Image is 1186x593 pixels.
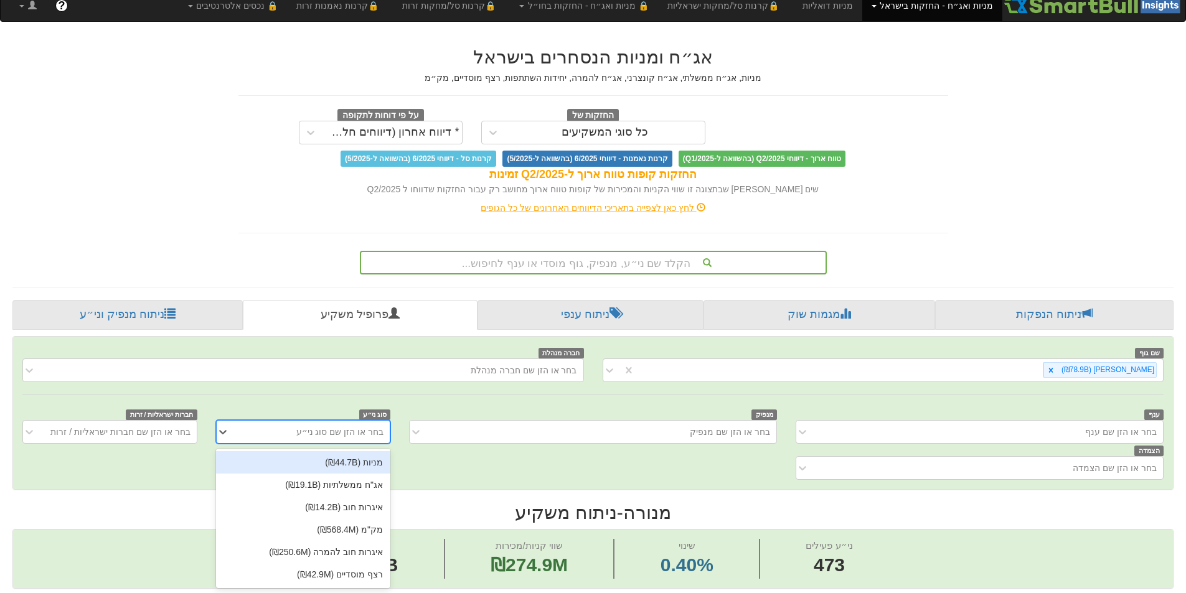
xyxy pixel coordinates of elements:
[216,563,390,586] div: רצף מוסדיים (₪42.9M)
[359,409,391,420] span: סוג ני״ע
[341,151,496,167] span: קרנות סל - דיווחי 6/2025 (בהשוואה ל-5/2025)
[806,552,852,579] span: 473
[539,348,584,358] span: חברה מנהלת
[12,502,1174,523] h2: מנורה - ניתוח משקיע
[690,426,770,438] div: בחר או הזן שם מנפיק
[50,426,190,438] div: בחר או הזן שם חברות ישראליות / זרות
[491,554,568,575] span: ₪274.9M
[567,109,619,123] span: החזקות של
[679,151,845,167] span: טווח ארוך - דיווחי Q2/2025 (בהשוואה ל-Q1/2025)
[1073,462,1157,474] div: בחר או הזן שם הצמדה
[806,540,852,551] span: ני״ע פעילים
[935,300,1174,330] a: ניתוח הנפקות
[126,409,197,420] span: חברות ישראליות / זרות
[471,364,577,376] div: בחר או הזן שם חברה מנהלת
[216,541,390,563] div: איגרות חוב להמרה (₪250.6M)
[216,451,390,474] div: מניות (₪44.7B)
[1144,409,1164,420] span: ענף
[216,474,390,496] div: אג"ח ממשלתיות (₪19.1B)
[1135,348,1164,358] span: שם גוף
[243,300,477,330] a: פרופיל משקיע
[296,426,384,438] div: בחר או הזן שם סוג ני״ע
[238,73,948,83] h5: מניות, אג״ח ממשלתי, אג״ח קונצרני, אג״ח להמרה, יחידות השתתפות, רצף מוסדיים, מק״מ
[562,126,648,139] div: כל סוגי המשקיעים
[238,47,948,67] h2: אג״ח ומניות הנסחרים בישראל
[1058,363,1156,377] div: [PERSON_NAME] (₪78.9B)
[679,540,695,551] span: שינוי
[502,151,672,167] span: קרנות נאמנות - דיווחי 6/2025 (בהשוואה ל-5/2025)
[238,167,948,183] div: החזקות קופות טווח ארוך ל-Q2/2025 זמינות
[751,409,777,420] span: מנפיק
[361,252,826,273] div: הקלד שם ני״ע, מנפיק, גוף מוסדי או ענף לחיפוש...
[12,300,243,330] a: ניתוח מנפיק וני״ע
[238,183,948,195] div: שים [PERSON_NAME] שבתצוגה זו שווי הקניות והמכירות של קופות טווח ארוך מחושב רק עבור החזקות שדווחו ...
[661,552,713,579] span: 0.40%
[325,126,459,139] div: * דיווח אחרון (דיווחים חלקיים)
[704,300,934,330] a: מגמות שוק
[496,540,562,551] span: שווי קניות/מכירות
[337,109,424,123] span: על פי דוחות לתקופה
[216,518,390,541] div: מק"מ (₪568.4M)
[1085,426,1157,438] div: בחר או הזן שם ענף
[216,496,390,518] div: איגרות חוב (₪14.2B)
[478,300,704,330] a: ניתוח ענפי
[1134,446,1164,456] span: הצמדה
[229,202,958,214] div: לחץ כאן לצפייה בתאריכי הדיווחים האחרונים של כל הגופים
